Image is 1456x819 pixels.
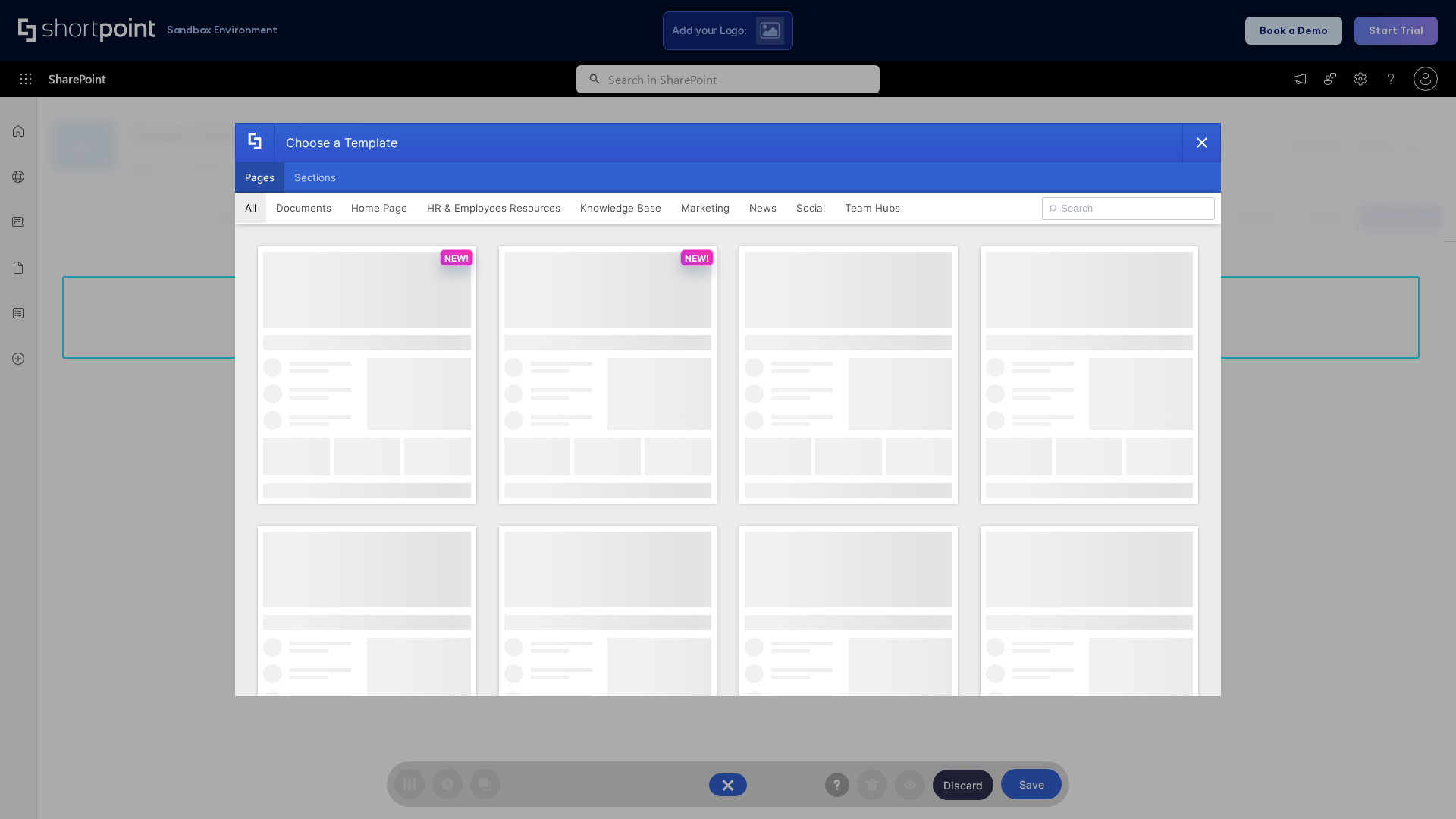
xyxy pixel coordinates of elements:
iframe: Chat Widget [1380,746,1456,819]
p: NEW! [444,253,469,264]
button: Social [786,193,835,223]
button: Pages [235,162,284,193]
button: HR & Employees Resources [417,193,570,223]
button: Home Page [341,193,417,223]
button: Team Hubs [835,193,910,223]
button: Marketing [671,193,739,223]
input: Search [1042,197,1215,220]
p: NEW! [685,253,709,264]
button: All [235,193,266,223]
button: Documents [266,193,341,223]
button: News [739,193,786,223]
div: template selector [235,123,1221,696]
button: Knowledge Base [570,193,671,223]
button: Sections [284,162,346,193]
div: Choose a Template [274,124,397,162]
